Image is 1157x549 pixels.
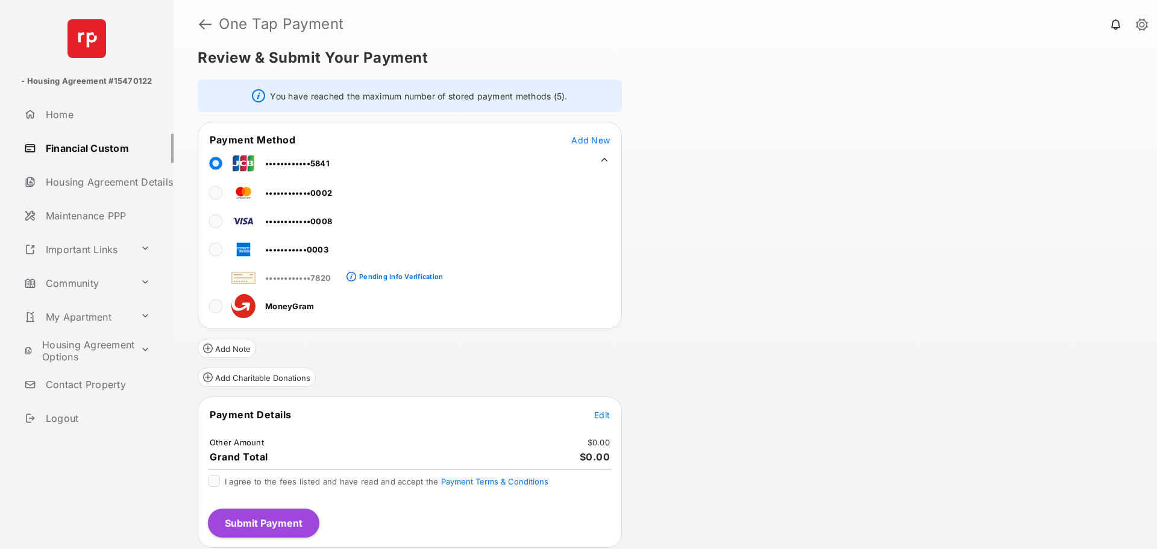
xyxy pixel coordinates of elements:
button: Submit Payment [208,509,319,538]
span: Payment Details [210,409,292,421]
a: Maintenance PPP [19,201,174,230]
button: Edit [594,409,610,421]
td: $0.00 [587,437,610,448]
span: $0.00 [580,451,610,463]
button: Add New [571,134,610,146]
span: Grand Total [210,451,268,463]
a: My Apartment [19,303,136,331]
span: ••••••••••••0002 [265,188,332,198]
a: Home [19,100,174,129]
p: - Housing Agreement #15470122 [21,75,152,87]
button: I agree to the fees listed and have read and accept the [441,477,548,486]
a: Community [19,269,136,298]
button: Add Charitable Donations [198,368,316,387]
span: ••••••••••••0008 [265,216,332,226]
a: Logout [19,404,174,433]
strong: One Tap Payment [219,17,344,31]
a: Contact Property [19,370,174,399]
span: MoneyGram [265,301,314,311]
img: svg+xml;base64,PHN2ZyB4bWxucz0iaHR0cDovL3d3dy53My5vcmcvMjAwMC9zdmciIHdpZHRoPSI2NCIgaGVpZ2h0PSI2NC... [67,19,106,58]
a: Financial Custom [19,134,174,163]
h5: Review & Submit Your Payment [198,51,1123,65]
span: ••••••••••••7820 [265,273,331,283]
span: I agree to the fees listed and have read and accept the [225,477,548,486]
a: Pending Info Verification [356,263,443,283]
td: Other Amount [209,437,265,448]
a: Housing Agreement Options [19,336,136,365]
span: Add New [571,135,610,145]
button: Add Note [198,339,256,358]
div: You have reached the maximum number of stored payment methods (5). [198,80,622,112]
span: Payment Method [210,134,295,146]
a: Housing Agreement Details [19,168,174,196]
span: ••••••••••••5841 [265,158,330,168]
a: Important Links [19,235,136,264]
div: Pending Info Verification [359,272,443,281]
span: Edit [594,410,610,420]
span: •••••••••••0003 [265,245,328,254]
